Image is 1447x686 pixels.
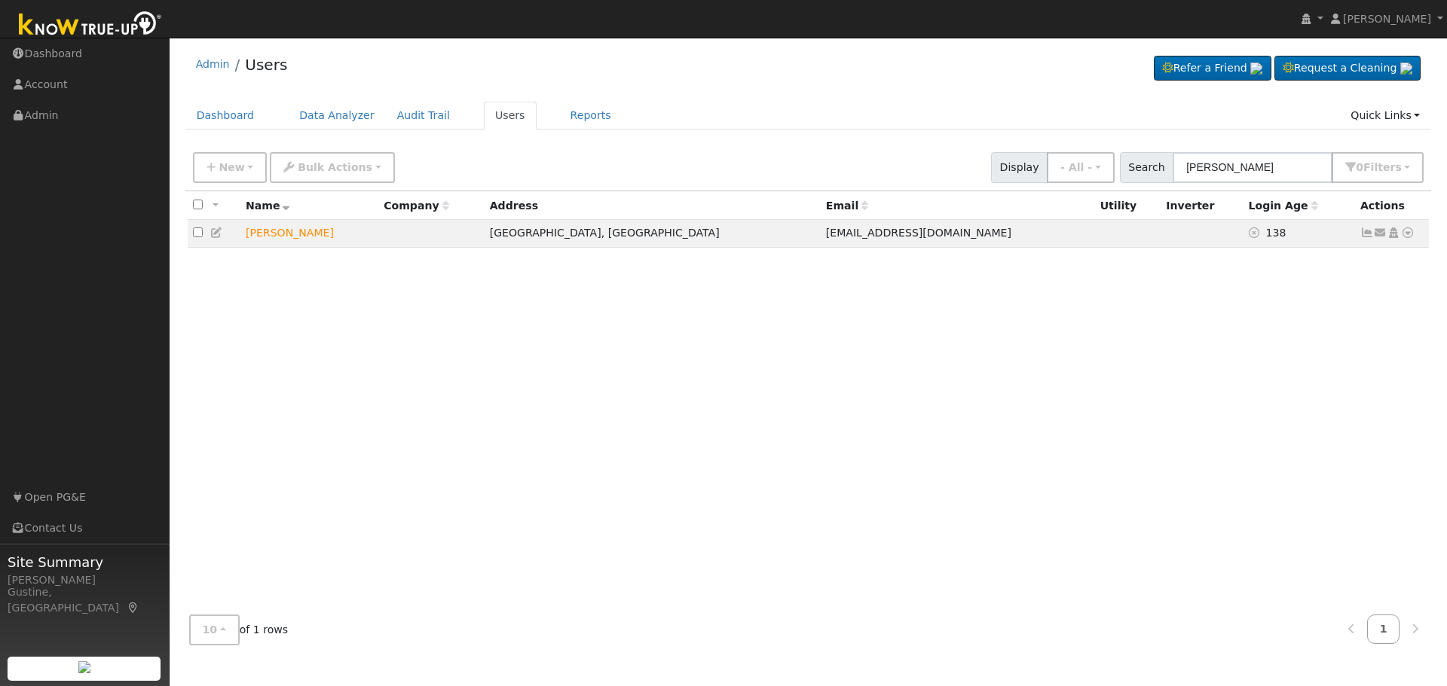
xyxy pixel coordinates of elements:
[1360,227,1374,239] a: Not connected
[246,200,290,212] span: Name
[1249,200,1318,212] span: Days since last login
[1154,56,1271,81] a: Refer a Friend
[1367,614,1400,644] a: 1
[240,220,378,248] td: Lead
[826,200,868,212] span: Email
[196,58,230,70] a: Admin
[298,161,372,173] span: Bulk Actions
[384,200,448,212] span: Company name
[1332,152,1424,183] button: 0Filters
[189,614,240,645] button: 10
[203,623,218,636] span: 10
[1387,227,1400,239] a: Login As
[127,602,140,614] a: Map
[1266,227,1286,239] span: 04/02/2025 7:02:56 PM
[185,102,266,130] a: Dashboard
[485,220,821,248] td: [GEOGRAPHIC_DATA], [GEOGRAPHIC_DATA]
[245,56,287,74] a: Users
[1173,152,1332,183] input: Search
[1400,63,1412,75] img: retrieve
[193,152,268,183] button: New
[8,572,161,588] div: [PERSON_NAME]
[991,152,1048,183] span: Display
[270,152,394,183] button: Bulk Actions
[1374,225,1387,241] a: mayhemd23@gmail.com
[219,161,244,173] span: New
[189,614,289,645] span: of 1 rows
[1250,63,1262,75] img: retrieve
[11,8,170,42] img: Know True-Up
[1047,152,1115,183] button: - All -
[288,102,386,130] a: Data Analyzer
[826,227,1011,239] span: [EMAIL_ADDRESS][DOMAIN_NAME]
[1363,161,1402,173] span: Filter
[490,198,815,214] div: Address
[1274,56,1421,81] a: Request a Cleaning
[1339,102,1431,130] a: Quick Links
[386,102,461,130] a: Audit Trail
[1395,161,1401,173] span: s
[1360,198,1424,214] div: Actions
[210,227,224,239] a: Edit User
[1120,152,1173,183] span: Search
[1166,198,1237,214] div: Inverter
[484,102,537,130] a: Users
[1343,13,1431,25] span: [PERSON_NAME]
[1100,198,1155,214] div: Utility
[8,584,161,616] div: Gustine, [GEOGRAPHIC_DATA]
[1401,225,1415,241] a: Other actions
[559,102,623,130] a: Reports
[78,661,90,673] img: retrieve
[1249,227,1266,239] a: No login access
[8,552,161,572] span: Site Summary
